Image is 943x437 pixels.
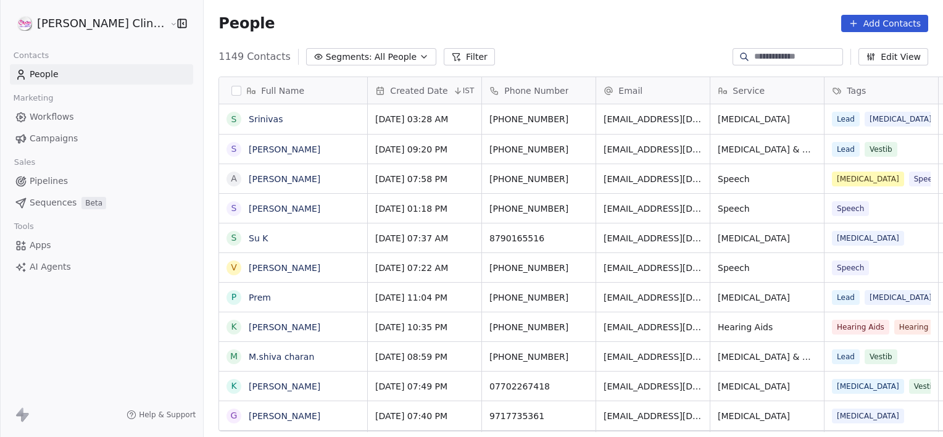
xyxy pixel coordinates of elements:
span: [DATE] 03:28 AM [375,113,474,125]
span: [MEDICAL_DATA] [832,409,904,423]
span: Lead [832,142,860,157]
div: grid [219,104,368,432]
a: Prem [249,293,271,302]
a: Su K [249,233,268,243]
span: Speech [718,202,816,215]
div: S [231,202,237,215]
a: [PERSON_NAME] [249,144,320,154]
div: K [231,320,237,333]
span: Sequences [30,196,77,209]
button: [PERSON_NAME] Clinic External [15,13,161,34]
span: [EMAIL_ADDRESS][DOMAIN_NAME] [604,173,702,185]
span: People [30,68,59,81]
span: [DATE] 07:40 PM [375,410,474,422]
span: Hearing Aids [718,321,816,333]
button: Add Contacts [841,15,928,32]
span: 8790165516 [489,232,588,244]
div: Email [596,77,710,104]
span: Tools [9,217,39,236]
a: [PERSON_NAME] [249,411,320,421]
span: [DATE] 09:20 PM [375,143,474,156]
div: Full Name [219,77,367,104]
div: Tags [825,77,938,104]
a: Campaigns [10,128,193,149]
a: SequencesBeta [10,193,193,213]
span: [EMAIL_ADDRESS][DOMAIN_NAME] [604,351,702,363]
span: People [218,14,275,33]
span: [EMAIL_ADDRESS][DOMAIN_NAME] [604,143,702,156]
a: [PERSON_NAME] [249,204,320,214]
span: Tags [847,85,866,97]
div: G [231,409,238,422]
span: [EMAIL_ADDRESS][DOMAIN_NAME] [604,232,702,244]
div: S [231,113,237,126]
a: Apps [10,235,193,256]
span: [PHONE_NUMBER] [489,351,588,363]
a: [PERSON_NAME] [249,174,320,184]
span: [DATE] 10:35 PM [375,321,474,333]
span: Lead [832,290,860,305]
span: [PHONE_NUMBER] [489,321,588,333]
div: Phone Number [482,77,596,104]
span: IST [463,86,475,96]
span: Phone Number [504,85,568,97]
div: A [231,172,238,185]
span: Apps [30,239,51,252]
span: Speech [718,173,816,185]
span: Vestib [909,379,942,394]
span: 07702267418 [489,380,588,393]
span: Speech [718,262,816,274]
span: [PHONE_NUMBER] [489,262,588,274]
span: [MEDICAL_DATA] [865,290,937,305]
span: [MEDICAL_DATA] & Dizziness [718,351,816,363]
span: Contacts [8,46,54,65]
a: [PERSON_NAME] [249,263,320,273]
div: Service [710,77,824,104]
span: [PERSON_NAME] Clinic External [37,15,167,31]
span: 1149 Contacts [218,49,290,64]
div: V [231,261,238,274]
span: Campaigns [30,132,78,145]
span: Vestib [865,142,897,157]
span: [EMAIL_ADDRESS][DOMAIN_NAME] [604,410,702,422]
span: Marketing [8,89,59,107]
span: [EMAIL_ADDRESS][DOMAIN_NAME] [604,291,702,304]
span: Segments: [326,51,372,64]
button: Filter [444,48,495,65]
div: K [231,380,237,393]
span: Vestib [865,349,897,364]
div: S [231,231,237,244]
span: [EMAIL_ADDRESS][DOMAIN_NAME] [604,202,702,215]
span: [PHONE_NUMBER] [489,202,588,215]
span: [MEDICAL_DATA] [832,172,904,186]
a: [PERSON_NAME] [249,381,320,391]
span: Speech [832,201,869,216]
span: Workflows [30,110,74,123]
span: [MEDICAL_DATA] [718,232,816,244]
span: 9717735361 [489,410,588,422]
span: [DATE] 11:04 PM [375,291,474,304]
img: RASYA-Clinic%20Circle%20icon%20Transparent.png [17,16,32,31]
span: [MEDICAL_DATA] [865,112,937,127]
span: [PHONE_NUMBER] [489,291,588,304]
span: Email [618,85,642,97]
span: [MEDICAL_DATA] & Dizziness [718,143,816,156]
span: Beta [81,197,106,209]
span: AI Agents [30,260,71,273]
div: P [231,291,236,304]
a: Workflows [10,107,193,127]
span: [EMAIL_ADDRESS][DOMAIN_NAME] [604,321,702,333]
span: Pipelines [30,175,68,188]
span: Lead [832,349,860,364]
a: AI Agents [10,257,193,277]
span: [DATE] 01:18 PM [375,202,474,215]
span: [EMAIL_ADDRESS][DOMAIN_NAME] [604,262,702,274]
span: [PHONE_NUMBER] [489,113,588,125]
a: M.shiva charan [249,352,314,362]
div: Created DateIST [368,77,481,104]
span: All People [375,51,417,64]
span: [MEDICAL_DATA] [832,379,904,394]
span: [MEDICAL_DATA] [718,291,816,304]
span: [MEDICAL_DATA] [718,410,816,422]
a: Help & Support [127,410,196,420]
